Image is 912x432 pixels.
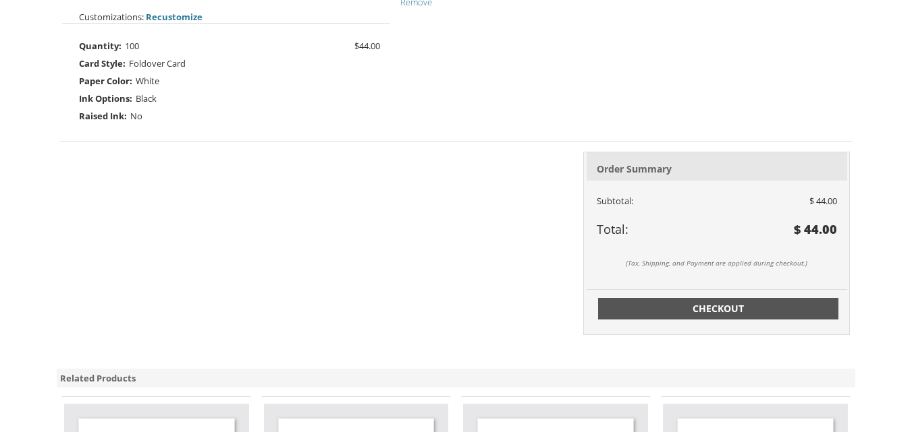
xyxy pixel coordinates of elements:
[79,37,122,55] span: Quantity:
[794,221,837,237] span: $ 44.00
[606,302,830,315] span: Checkout
[79,90,132,107] span: Ink Options:
[354,37,380,55] span: $44.00
[598,298,838,319] a: Checkout
[57,369,855,388] div: Related Products
[597,162,837,177] h2: Order Summary
[597,221,628,237] span: Total:
[79,55,126,72] span: Card Style:
[79,107,127,125] span: Raised Ink:
[79,72,132,90] span: Paper Color:
[626,258,807,268] i: (Tax, Shipping, and Payment are applied during checkout.)
[130,110,142,122] span: No
[79,11,144,23] strong: Customizations:
[136,75,159,87] span: White
[125,40,139,52] span: 100
[136,92,157,104] span: Black
[597,195,633,207] span: Subtotal:
[809,195,837,207] span: $ 44.00
[129,57,186,69] span: Foldover Card
[146,11,203,23] a: Recustomize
